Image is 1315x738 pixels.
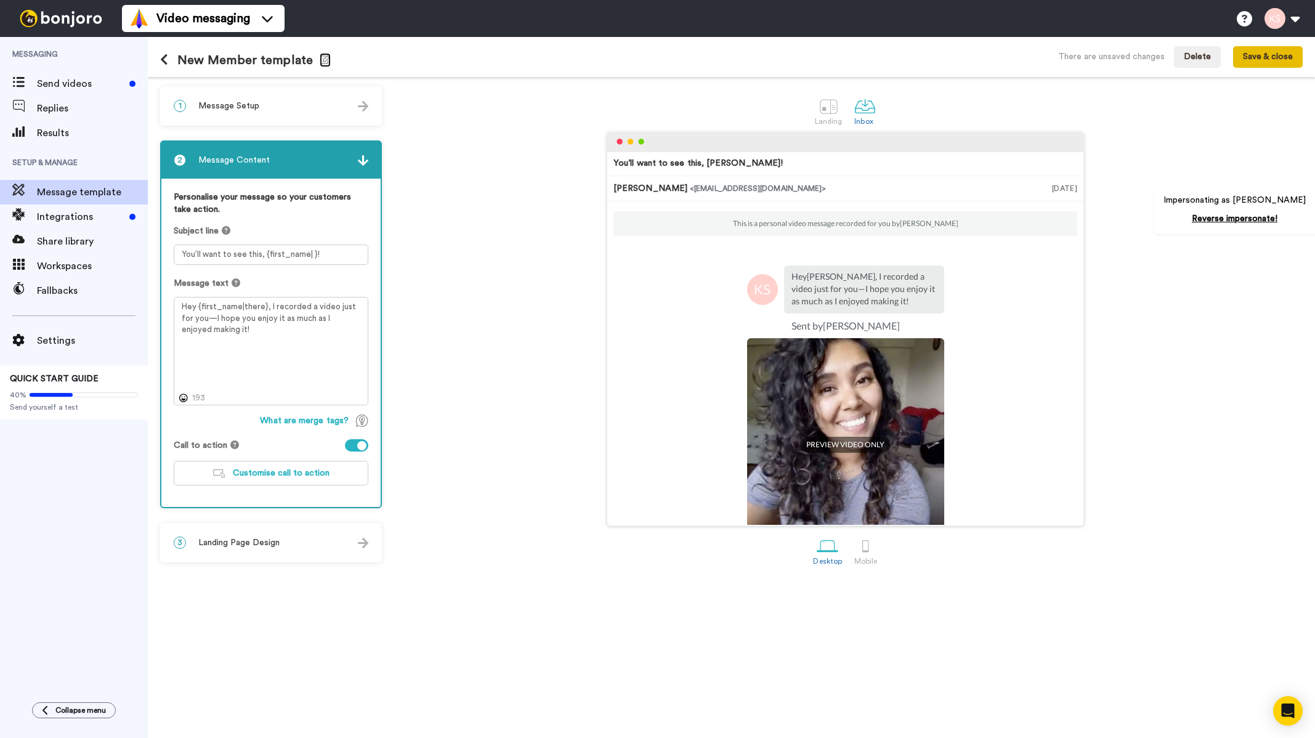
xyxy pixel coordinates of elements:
[791,270,937,307] p: Hey [PERSON_NAME] , I recorded a video just for you—I hope you enjoy it as much as I enjoyed maki...
[37,76,124,91] span: Send videos
[848,89,882,132] a: Inbox
[733,219,958,229] p: This is a personal video message recorded for you by [PERSON_NAME]
[37,234,148,249] span: Share library
[198,154,270,166] span: Message Content
[174,277,229,290] span: Message text
[1192,214,1277,223] a: Reverse impersonate!
[613,157,783,169] div: You’ll want to see this, [PERSON_NAME]!
[815,117,843,126] div: Landing
[747,338,944,535] img: default-preview.jpg
[1163,194,1306,206] p: Impersonating as [PERSON_NAME]
[356,415,368,427] img: TagTips.svg
[10,402,138,412] span: Send yourself a test
[174,461,368,485] button: Customise call to action
[129,9,149,28] img: vm-color.svg
[10,375,99,383] span: QUICK START GUIDE
[260,415,349,427] span: What are merge tags?
[160,53,331,67] h1: New Member template
[37,209,124,224] span: Integrations
[37,101,148,116] span: Replies
[1174,46,1221,68] button: Delete
[358,155,368,166] img: arrow.svg
[174,439,227,452] span: Call to action
[37,126,148,140] span: Results
[37,259,148,274] span: Workspaces
[174,537,186,549] span: 3
[174,245,368,265] textarea: You’ll want to see this, {first_name| }!
[160,523,382,562] div: 3Landing Page Design
[55,705,106,715] span: Collapse menu
[1058,51,1165,63] div: There are unsaved changes
[37,333,148,348] span: Settings
[15,10,107,27] img: bj-logo-header-white.svg
[174,225,219,237] span: Subject line
[174,191,368,216] label: Personalise your message so your customers take action.
[358,101,368,112] img: arrow.svg
[854,117,876,126] div: Inbox
[174,100,186,112] span: 1
[160,86,382,126] div: 1Message Setup
[800,437,891,453] span: PREVIEW VIDEO ONLY
[37,185,148,200] span: Message template
[198,100,259,112] span: Message Setup
[1233,46,1303,68] button: Save & close
[690,185,826,192] span: <[EMAIL_ADDRESS][DOMAIN_NAME]>
[213,469,225,478] img: customiseCTA.svg
[10,390,26,400] span: 40%
[198,537,280,549] span: Landing Page Design
[233,469,330,477] span: Customise call to action
[747,274,778,305] img: ks.png
[1273,696,1303,726] div: Open Intercom Messenger
[613,182,1052,195] div: [PERSON_NAME]
[358,538,368,548] img: arrow.svg
[813,557,842,566] div: Desktop
[848,529,883,572] a: Mobile
[854,557,877,566] div: Mobile
[174,154,186,166] span: 2
[37,283,148,298] span: Fallbacks
[156,10,250,27] span: Video messaging
[1052,182,1077,195] div: [DATE]
[174,297,368,405] textarea: Hey {first_name|there}, I recorded a video just for you—I hope you enjoy it as much as I enjoyed ...
[809,89,849,132] a: Landing
[807,529,848,572] a: Desktop
[32,702,116,718] button: Collapse menu
[747,314,944,338] td: Sent by [PERSON_NAME]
